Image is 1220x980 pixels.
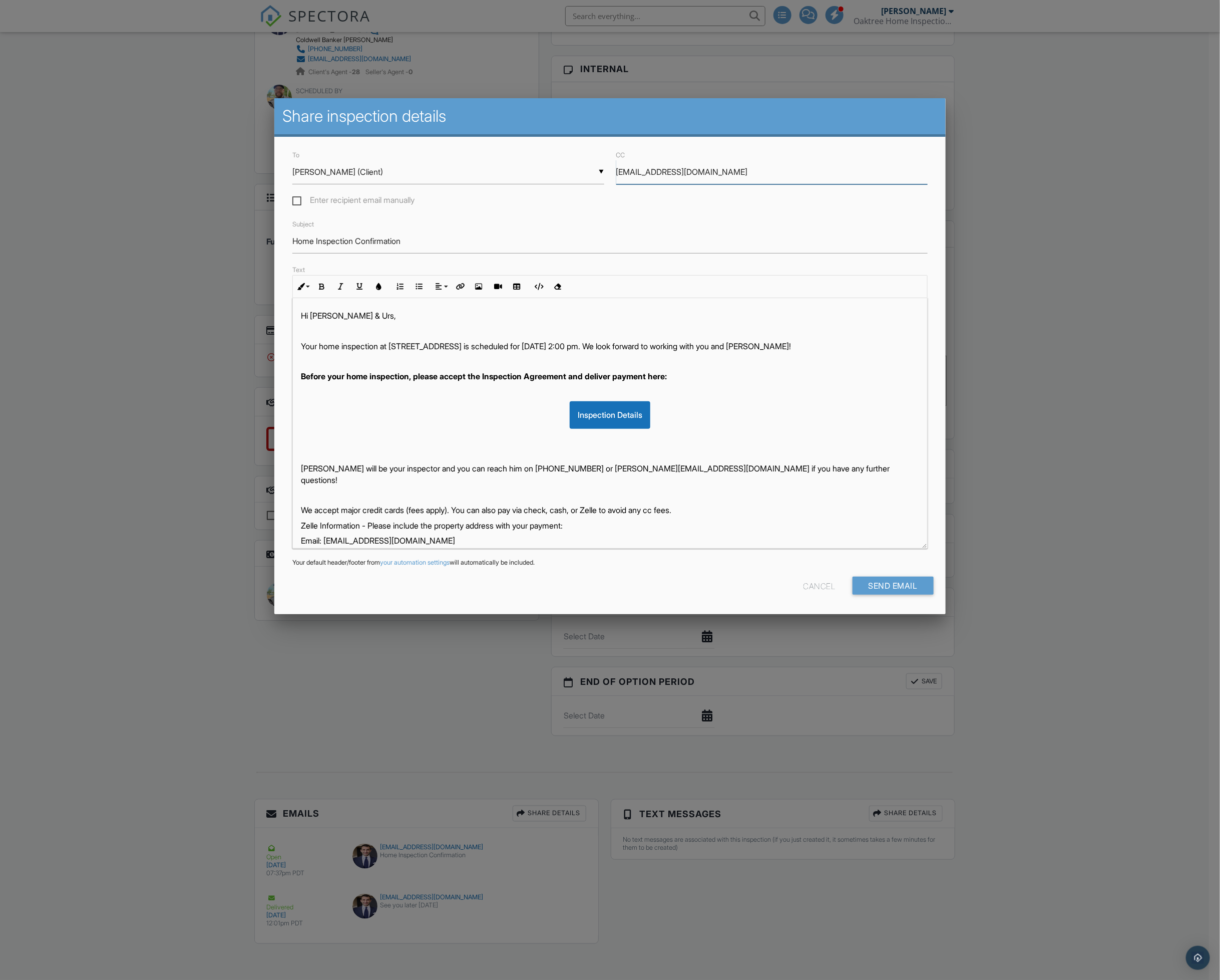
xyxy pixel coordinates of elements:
button: Code View [529,277,548,296]
label: Enter recipient email manually [292,195,415,208]
button: Clear Formatting [548,277,567,296]
a: Inspection Details [570,410,650,420]
strong: Before your home inspection, please accept the Inspection Agreement and deliver payment here: [301,371,667,381]
label: CC [616,151,625,159]
p: Hi [PERSON_NAME] & Urs, [301,310,919,321]
p: Your home inspection at [STREET_ADDRESS] is scheduled for [DATE] 2:00 pm. We look forward to work... [301,341,919,352]
p: Zelle Information - Please include the property address with your payment: [301,520,919,531]
div: Inspection Details [570,401,650,428]
div: Your default header/footer from will automatically be included. [286,559,933,567]
p: We accept major credit cards (fees apply). You can also pay via check, cash, or Zelle to avoid an... [301,505,919,516]
button: Align [431,277,450,296]
button: Inline Style [293,277,312,296]
h2: Share inspection details [282,106,937,126]
label: Text [292,266,305,274]
input: Send Email [853,577,934,595]
p: [PERSON_NAME] will be your inspector and you can reach him on [PHONE_NUMBER] or [PERSON_NAME][EMA... [301,463,919,485]
p: Email: [EMAIL_ADDRESS][DOMAIN_NAME] [301,535,919,546]
button: Insert Image (Ctrl+P) [469,277,488,296]
div: Cancel [803,577,836,595]
button: Insert Table [507,277,526,296]
button: Italic (Ctrl+I) [331,277,350,296]
button: Bold (Ctrl+B) [312,277,331,296]
div: Open Intercom Messenger [1186,946,1210,970]
button: Insert Link (Ctrl+K) [450,277,469,296]
label: To [292,151,299,159]
a: your automation settings [380,559,450,566]
label: Subject [292,220,314,228]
